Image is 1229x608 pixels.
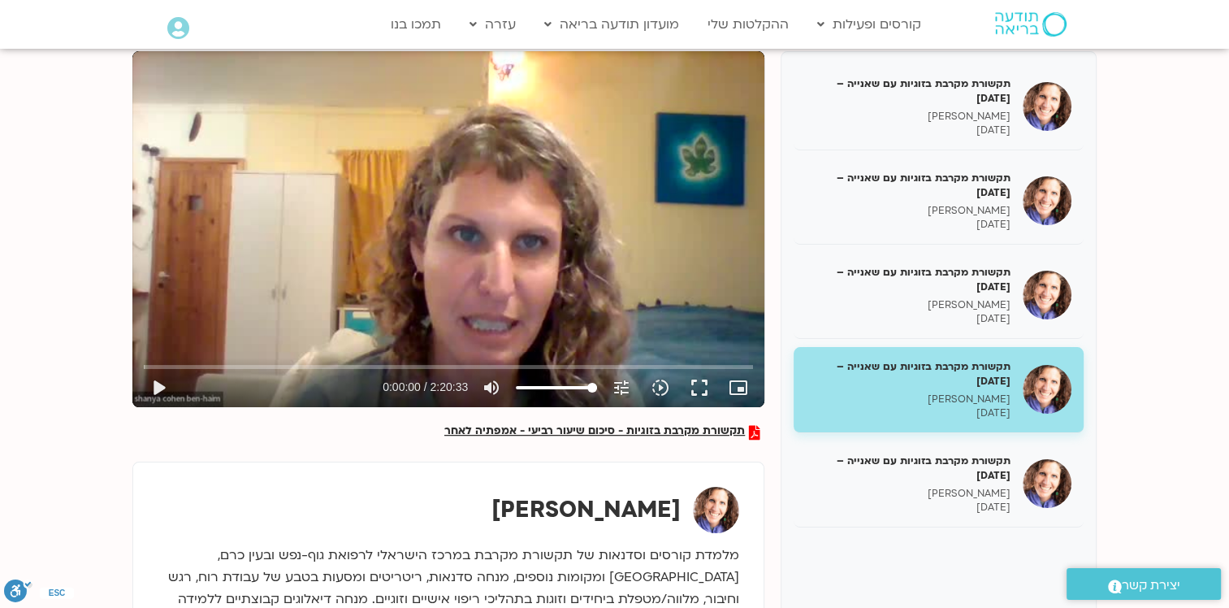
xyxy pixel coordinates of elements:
[1023,271,1071,319] img: תקשורת מקרבת בזוגיות עם שאנייה – 03/06/25
[806,124,1010,137] p: [DATE]
[1023,82,1071,131] img: תקשורת מקרבת בזוגיות עם שאנייה – 20/05/25
[383,9,449,40] a: תמכו בנו
[806,298,1010,312] p: [PERSON_NAME]
[806,359,1010,389] h5: תקשורת מקרבת בזוגיות עם שאנייה – [DATE]
[806,265,1010,294] h5: תקשורת מקרבת בזוגיות עם שאנייה – [DATE]
[1067,568,1221,600] a: יצירת קשר
[806,171,1010,200] h5: תקשורת מקרבת בזוגיות עם שאנייה – [DATE]
[806,110,1010,124] p: [PERSON_NAME]
[1023,459,1071,508] img: תקשורת מקרבת בזוגיות עם שאנייה – 17/06/25
[1023,176,1071,225] img: תקשורת מקרבת בזוגיות עם שאנייה – 27/05/25
[491,494,681,525] strong: [PERSON_NAME]
[693,487,739,533] img: שאנייה כהן בן חיים
[806,454,1010,483] h5: תקשורת מקרבת בזוגיות עם שאנייה – [DATE]
[809,9,929,40] a: קורסים ופעילות
[806,76,1010,106] h5: תקשורת מקרבת בזוגיות עם שאנייה – [DATE]
[461,9,524,40] a: עזרה
[806,393,1010,406] p: [PERSON_NAME]
[536,9,687,40] a: מועדון תודעה בריאה
[444,425,760,440] a: תקשורת מקרבת בזוגיות - סיכום שיעור רביעי - אמפתיה לאחר
[806,487,1010,501] p: [PERSON_NAME]
[1122,575,1180,597] span: יצירת קשר
[806,406,1010,420] p: [DATE]
[995,12,1067,37] img: תודעה בריאה
[699,9,797,40] a: ההקלטות שלי
[806,312,1010,326] p: [DATE]
[806,218,1010,232] p: [DATE]
[444,425,745,440] span: תקשורת מקרבת בזוגיות - סיכום שיעור רביעי - אמפתיה לאחר
[1023,365,1071,414] img: תקשורת מקרבת בזוגיות עם שאנייה – 10/06/25
[806,501,1010,515] p: [DATE]
[806,204,1010,218] p: [PERSON_NAME]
